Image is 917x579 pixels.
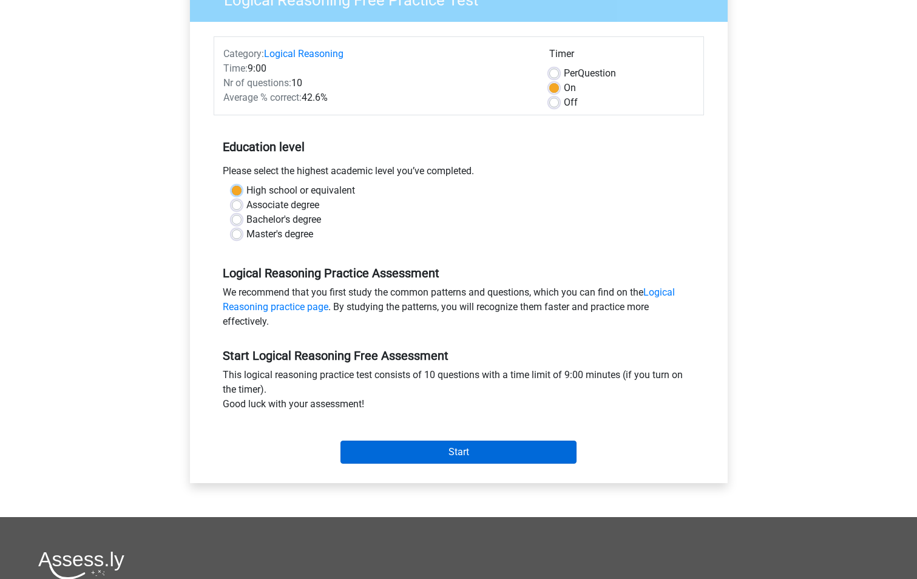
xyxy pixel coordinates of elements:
label: Off [564,95,578,110]
h5: Logical Reasoning Practice Assessment [223,266,695,280]
span: Time: [223,63,248,74]
input: Start [340,441,577,464]
span: Per [564,67,578,79]
div: 9:00 [214,61,540,76]
div: This logical reasoning practice test consists of 10 questions with a time limit of 9:00 minutes (... [214,368,704,416]
div: We recommend that you first study the common patterns and questions, which you can find on the . ... [214,285,704,334]
div: Please select the highest academic level you’ve completed. [214,164,704,183]
span: Category: [223,48,264,59]
div: 42.6% [214,90,540,105]
label: On [564,81,576,95]
span: Average % correct: [223,92,302,103]
label: Master's degree [246,227,313,242]
h5: Education level [223,135,695,159]
label: Question [564,66,616,81]
label: Bachelor's degree [246,212,321,227]
div: 10 [214,76,540,90]
a: Logical Reasoning [264,48,343,59]
label: High school or equivalent [246,183,355,198]
span: Nr of questions: [223,77,291,89]
h5: Start Logical Reasoning Free Assessment [223,348,695,363]
div: Timer [549,47,694,66]
label: Associate degree [246,198,319,212]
